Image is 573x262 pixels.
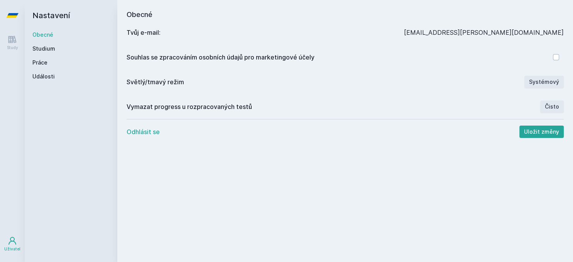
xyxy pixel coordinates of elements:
[2,232,23,256] a: Uživatel
[32,31,110,39] a: Obecné
[127,9,564,20] h1: Obecné
[524,76,564,88] button: Systémový
[404,28,564,37] div: [EMAIL_ADDRESS][PERSON_NAME][DOMAIN_NAME]
[4,246,20,252] div: Uživatel
[540,100,564,113] button: Čisto
[127,102,540,111] div: Vymazat progress u rozpracovaných testů
[127,53,553,62] div: Souhlas se zpracováním osobních údajů pro marketingové účely
[2,31,23,54] a: Study
[32,73,110,80] a: Události
[127,77,524,87] div: Světlý/tmavý režim
[32,59,110,66] a: Práce
[32,45,110,53] a: Studium
[127,28,404,37] div: Tvůj e‑mail:
[519,126,564,138] button: Uložit změny
[127,127,160,136] button: Odhlásit se
[7,45,18,51] div: Study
